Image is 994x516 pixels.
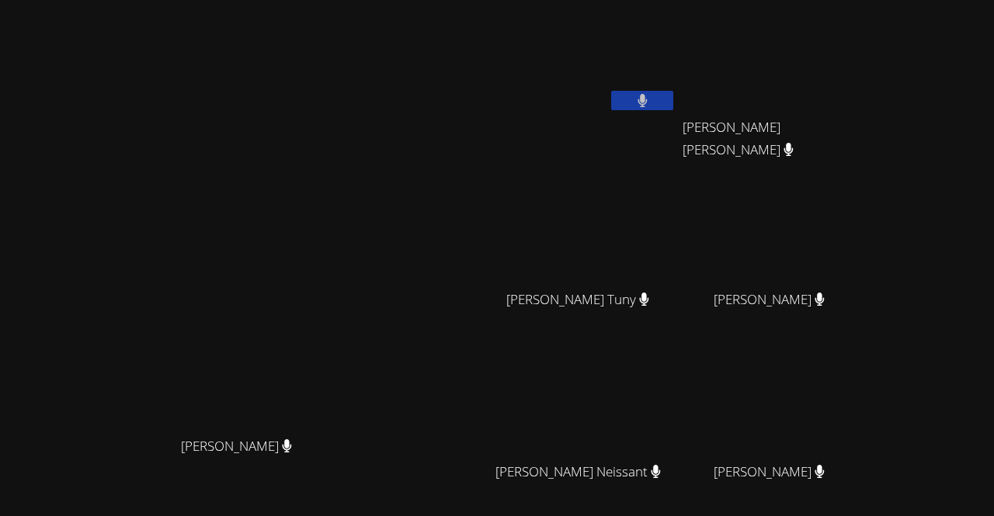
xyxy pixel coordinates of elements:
span: [PERSON_NAME] [714,289,825,311]
span: [PERSON_NAME] [PERSON_NAME] [683,116,855,161]
span: [PERSON_NAME] [714,461,825,483]
span: [PERSON_NAME] Neissant [495,461,661,483]
span: [PERSON_NAME] Tuny [506,289,649,311]
span: [PERSON_NAME] [181,435,292,458]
